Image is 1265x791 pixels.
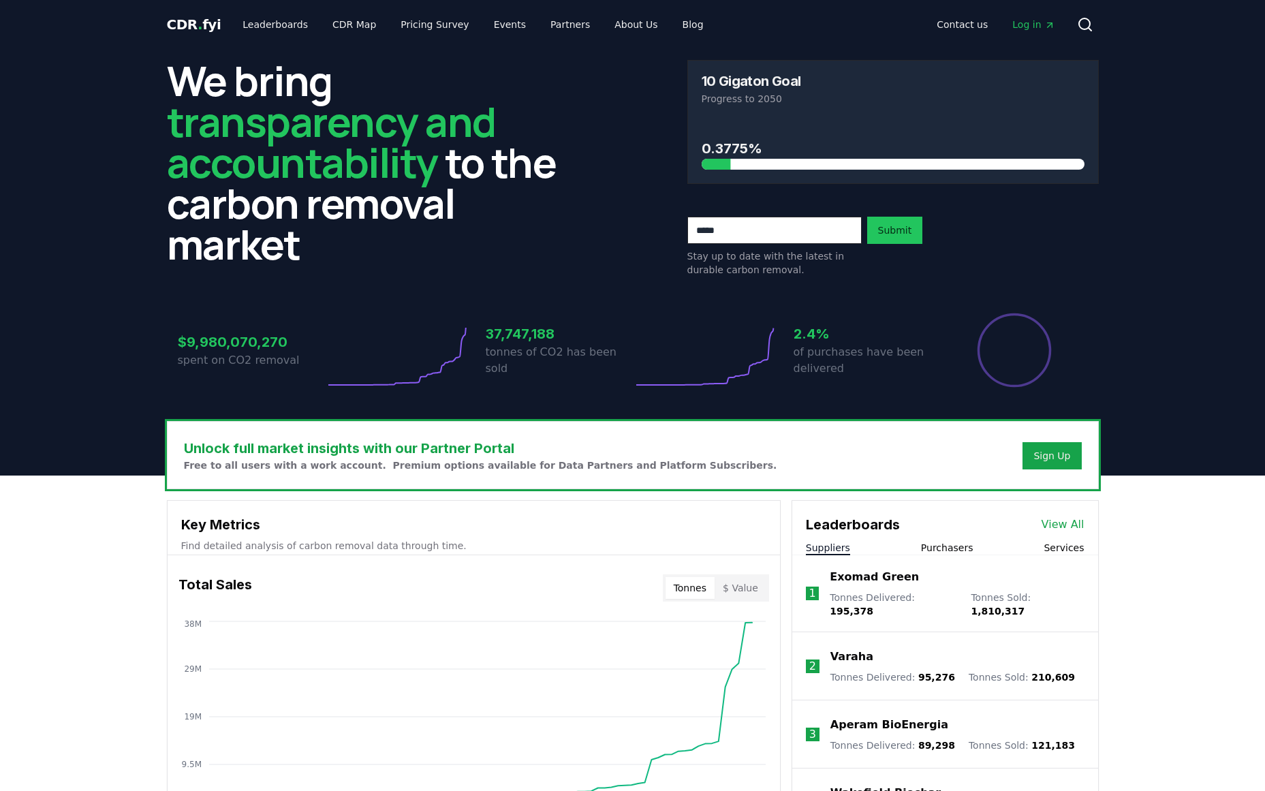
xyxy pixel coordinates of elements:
[167,60,578,264] h2: We bring to the carbon removal market
[867,217,923,244] button: Submit
[830,649,873,665] a: Varaha
[976,312,1052,388] div: Percentage of sales delivered
[830,591,957,618] p: Tonnes Delivered :
[232,12,319,37] a: Leaderboards
[390,12,480,37] a: Pricing Survey
[809,585,815,602] p: 1
[921,541,973,555] button: Purchasers
[322,12,387,37] a: CDR Map
[1033,449,1070,463] a: Sign Up
[806,514,900,535] h3: Leaderboards
[181,514,766,535] h3: Key Metrics
[971,606,1025,617] span: 1,810,317
[1031,672,1075,683] span: 210,609
[715,577,766,599] button: $ Value
[830,717,948,733] a: Aperam BioEnergia
[1001,12,1065,37] a: Log in
[918,740,955,751] span: 89,298
[809,726,816,743] p: 3
[184,619,202,629] tspan: 38M
[540,12,601,37] a: Partners
[969,739,1075,752] p: Tonnes Sold :
[232,12,714,37] nav: Main
[184,712,202,722] tspan: 19M
[167,93,496,190] span: transparency and accountability
[178,574,252,602] h3: Total Sales
[666,577,715,599] button: Tonnes
[969,670,1075,684] p: Tonnes Sold :
[830,569,919,585] a: Exomad Green
[178,332,325,352] h3: $9,980,070,270
[702,92,1084,106] p: Progress to 2050
[926,12,999,37] a: Contact us
[971,591,1084,618] p: Tonnes Sold :
[198,16,202,33] span: .
[1031,740,1075,751] span: 121,183
[830,670,955,684] p: Tonnes Delivered :
[1012,18,1055,31] span: Log in
[167,16,221,33] span: CDR fyi
[483,12,537,37] a: Events
[181,539,766,553] p: Find detailed analysis of carbon removal data through time.
[178,352,325,369] p: spent on CO2 removal
[1022,442,1081,469] button: Sign Up
[486,324,633,344] h3: 37,747,188
[702,138,1084,159] h3: 0.3775%
[702,74,801,88] h3: 10 Gigaton Goal
[687,249,862,277] p: Stay up to date with the latest in durable carbon removal.
[830,739,955,752] p: Tonnes Delivered :
[184,664,202,674] tspan: 29M
[806,541,850,555] button: Suppliers
[1042,516,1084,533] a: View All
[794,344,941,377] p: of purchases have been delivered
[184,438,777,459] h3: Unlock full market insights with our Partner Portal
[672,12,715,37] a: Blog
[1044,541,1084,555] button: Services
[167,15,221,34] a: CDR.fyi
[794,324,941,344] h3: 2.4%
[830,606,873,617] span: 195,378
[926,12,1065,37] nav: Main
[918,672,955,683] span: 95,276
[184,459,777,472] p: Free to all users with a work account. Premium options available for Data Partners and Platform S...
[604,12,668,37] a: About Us
[809,658,816,674] p: 2
[486,344,633,377] p: tonnes of CO2 has been sold
[181,760,201,769] tspan: 9.5M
